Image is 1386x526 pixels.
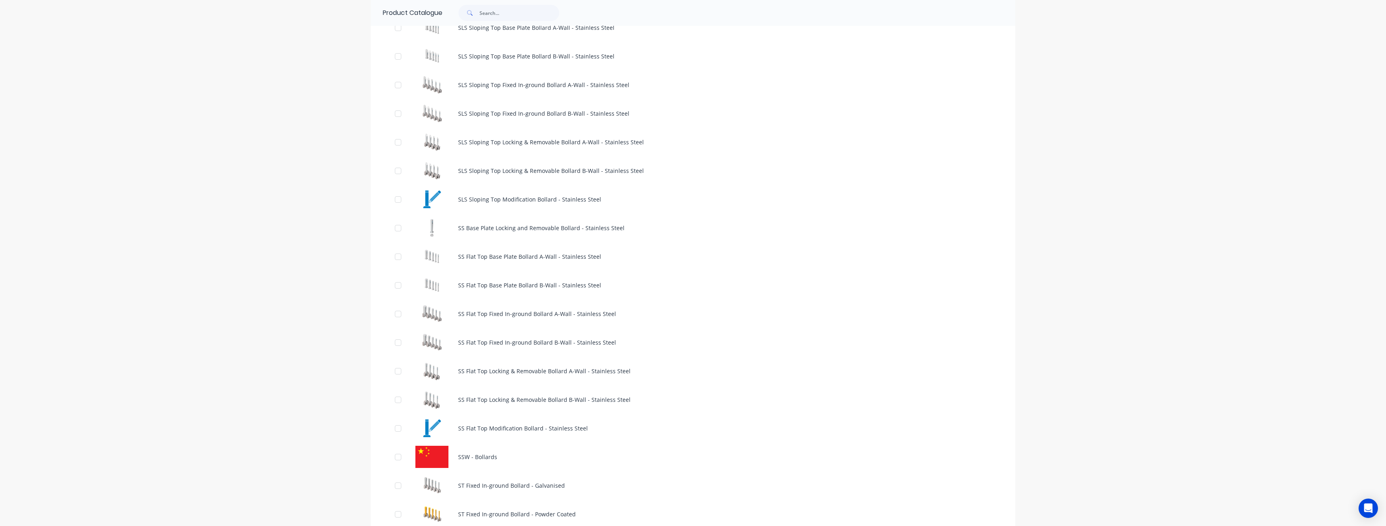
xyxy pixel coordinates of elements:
[371,99,1015,128] div: SLS Sloping Top Fixed In-ground Bollard B-Wall - Stainless SteelSLS Sloping Top Fixed In-ground B...
[371,271,1015,299] div: SS Flat Top Base Plate Bollard B-Wall - Stainless SteelSS Flat Top Base Plate Bollard B-Wall - St...
[371,328,1015,357] div: SS Flat Top Fixed In-ground Bollard B-Wall - Stainless SteelSS Flat Top Fixed In-ground Bollard B...
[371,128,1015,156] div: SLS Sloping Top Locking & Removable Bollard A-Wall - Stainless SteelSLS Sloping Top Locking & Rem...
[371,156,1015,185] div: SLS Sloping Top Locking & Removable Bollard B-Wall - Stainless SteelSLS Sloping Top Locking & Rem...
[1359,499,1378,518] div: Open Intercom Messenger
[371,357,1015,385] div: SS Flat Top Locking & Removable Bollard A-Wall - Stainless SteelSS Flat Top Locking & Removable B...
[371,13,1015,42] div: SLS Sloping Top Base Plate Bollard A-Wall - Stainless SteelSLS Sloping Top Base Plate Bollard A-W...
[371,299,1015,328] div: SS Flat Top Fixed In-ground Bollard A-Wall - Stainless SteelSS Flat Top Fixed In-ground Bollard A...
[371,414,1015,443] div: SS Flat Top Modification Bollard - Stainless SteelSS Flat Top Modification Bollard - Stainless Steel
[479,5,559,21] input: Search...
[371,214,1015,242] div: SS Base Plate Locking and Removable Bollard - Stainless SteelSS Base Plate Locking and Removable ...
[371,242,1015,271] div: SS Flat Top Base Plate Bollard A-Wall - Stainless SteelSS Flat Top Base Plate Bollard A-Wall - St...
[371,42,1015,71] div: SLS Sloping Top Base Plate Bollard B-Wall - Stainless SteelSLS Sloping Top Base Plate Bollard B-W...
[371,443,1015,471] div: SSW - BollardsSSW - Bollards
[371,185,1015,214] div: SLS Sloping Top Modification Bollard - Stainless SteelSLS Sloping Top Modification Bollard - Stai...
[371,71,1015,99] div: SLS Sloping Top Fixed In-ground Bollard A-Wall - Stainless SteelSLS Sloping Top Fixed In-ground B...
[371,385,1015,414] div: SS Flat Top Locking & Removable Bollard B-Wall - Stainless SteelSS Flat Top Locking & Removable B...
[371,471,1015,500] div: ST Fixed In-ground Bollard - GalvanisedST Fixed In-ground Bollard - Galvanised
